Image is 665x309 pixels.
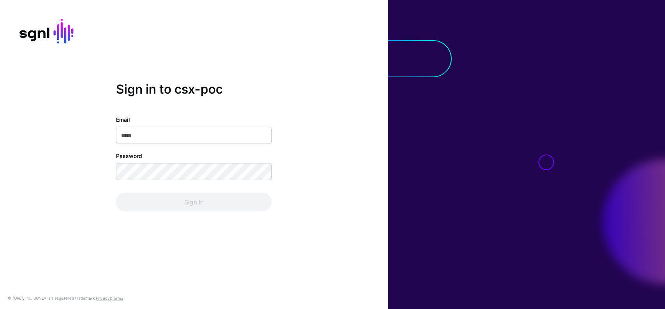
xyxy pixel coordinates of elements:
h2: Sign in to csx-poc [116,82,272,97]
a: Terms [112,296,123,300]
label: Password [116,152,142,160]
div: © [URL], Inc. SGNL® is a registered trademark. & [8,295,123,301]
label: Email [116,115,130,124]
a: Privacy [96,296,110,300]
